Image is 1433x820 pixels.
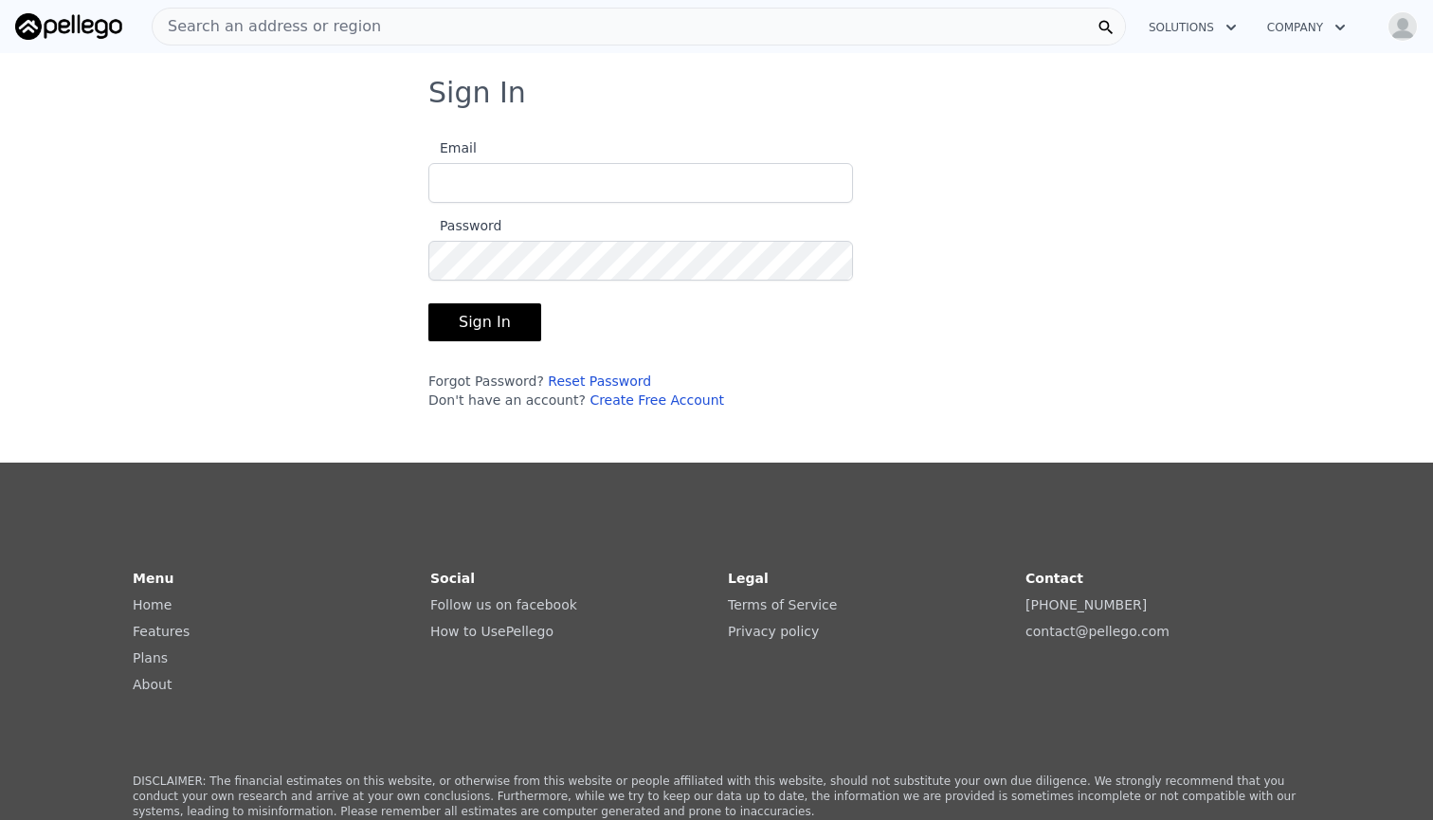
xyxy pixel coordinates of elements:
img: avatar [1388,11,1418,42]
a: Privacy policy [728,624,819,639]
button: Sign In [428,303,541,341]
a: Terms of Service [728,597,837,612]
div: Forgot Password? Don't have an account? [428,372,853,410]
a: Reset Password [548,374,651,389]
a: Features [133,624,190,639]
span: Password [428,218,501,233]
button: Solutions [1134,10,1252,45]
strong: Contact [1025,571,1083,586]
a: Home [133,597,172,612]
a: Follow us on facebook [430,597,577,612]
a: About [133,677,172,692]
img: Pellego [15,13,122,40]
span: Email [428,140,477,155]
input: Password [428,241,853,281]
a: Create Free Account [590,392,724,408]
p: DISCLAIMER: The financial estimates on this website, or otherwise from this website or people aff... [133,774,1300,819]
a: How to UsePellego [430,624,553,639]
strong: Social [430,571,475,586]
button: Company [1252,10,1361,45]
a: Plans [133,650,168,665]
strong: Legal [728,571,769,586]
strong: Menu [133,571,173,586]
span: Search an address or region [153,15,381,38]
input: Email [428,163,853,203]
a: contact@pellego.com [1025,624,1170,639]
h3: Sign In [428,76,1005,110]
a: [PHONE_NUMBER] [1025,597,1147,612]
